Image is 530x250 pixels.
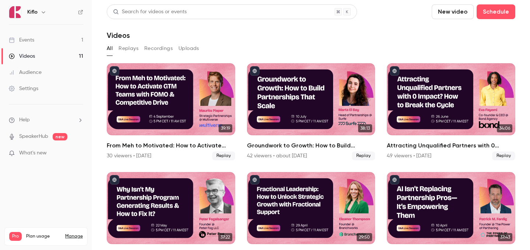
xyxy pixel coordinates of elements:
[477,4,515,19] button: Schedule
[387,63,515,160] a: 34:06Attracting Unqualified Partners with 0 Impact? How to Break the Cycle49 viewers • [DATE]Replay
[498,233,512,241] span: 37:43
[250,175,259,185] button: published
[65,233,83,239] a: Manage
[107,141,235,150] h2: From Meh to Motivated: How to Activate GTM Teams with FOMO & Competitive Drive
[247,63,375,160] a: 38:13Groundwork to Growth: How to Build Partnerships That Scale42 viewers • about [DATE]Replay
[9,85,38,92] div: Settings
[9,69,42,76] div: Audience
[179,43,199,54] button: Uploads
[219,124,232,132] span: 39:19
[387,141,515,150] h2: Attracting Unqualified Partners with 0 Impact? How to Break the Cycle
[212,151,235,160] span: Replay
[27,8,38,16] h6: Kiflo
[358,124,372,132] span: 38:13
[119,43,138,54] button: Replays
[218,233,232,241] span: 37:22
[107,43,113,54] button: All
[53,133,67,140] span: new
[19,133,48,140] a: SpeakerHub
[107,63,235,160] li: From Meh to Motivated: How to Activate GTM Teams with FOMO & Competitive Drive
[352,151,375,160] span: Replay
[9,36,34,44] div: Events
[107,31,130,40] h1: Videos
[113,8,187,16] div: Search for videos or events
[19,149,47,157] span: What's new
[107,4,515,246] section: Videos
[247,63,375,160] li: Groundwork to Growth: How to Build Partnerships That Scale
[9,6,21,18] img: Kiflo
[107,63,235,160] a: 39:19From Meh to Motivated: How to Activate GTM Teams with FOMO & Competitive Drive30 viewers • [...
[497,124,512,132] span: 34:06
[110,66,119,76] button: published
[26,233,61,239] span: Plan usage
[357,233,372,241] span: 29:50
[9,232,22,241] span: Pro
[9,53,35,60] div: Videos
[144,43,173,54] button: Recordings
[247,152,307,160] div: 42 viewers • about [DATE]
[19,116,30,124] span: Help
[107,152,151,160] div: 30 viewers • [DATE]
[387,152,431,160] div: 49 viewers • [DATE]
[390,66,399,76] button: published
[250,66,259,76] button: published
[9,116,83,124] li: help-dropdown-opener
[74,150,83,157] iframe: Noticeable Trigger
[387,63,515,160] li: Attracting Unqualified Partners with 0 Impact? How to Break the Cycle
[390,175,399,185] button: published
[432,4,474,19] button: New video
[492,151,515,160] span: Replay
[247,141,375,150] h2: Groundwork to Growth: How to Build Partnerships That Scale
[110,175,119,185] button: published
